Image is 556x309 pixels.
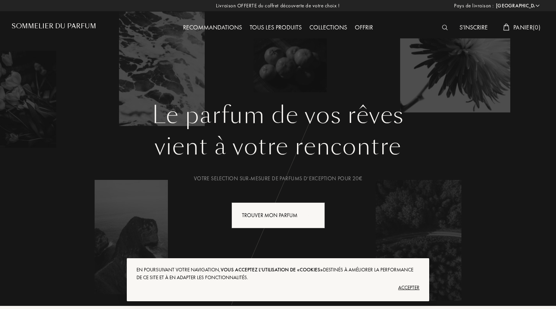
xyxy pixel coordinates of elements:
[513,23,540,31] span: Panier ( 0 )
[456,23,492,33] div: S'inscrire
[17,101,539,129] h1: Le parfum de vos rêves
[17,129,539,164] div: vient à votre rencontre
[231,202,325,228] div: Trouver mon parfum
[351,23,377,33] div: Offrir
[136,281,420,294] div: Accepter
[306,207,321,223] div: animation
[351,23,377,31] a: Offrir
[226,202,331,228] a: Trouver mon parfumanimation
[306,23,351,33] div: Collections
[442,25,448,30] img: search_icn_white.svg
[179,23,246,31] a: Recommandations
[246,23,306,33] div: Tous les produits
[306,23,351,31] a: Collections
[12,22,96,33] a: Sommelier du Parfum
[136,266,420,281] div: En poursuivant votre navigation, destinés à améliorer la performance de ce site et à en adapter l...
[503,24,509,31] img: cart_white.svg
[221,266,323,273] span: vous acceptez l'utilisation de «cookies»
[246,23,306,31] a: Tous les produits
[454,2,494,10] span: Pays de livraison :
[456,23,492,31] a: S'inscrire
[17,174,539,183] div: Votre selection sur-mesure de parfums d’exception pour 20€
[12,22,96,30] h1: Sommelier du Parfum
[179,23,246,33] div: Recommandations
